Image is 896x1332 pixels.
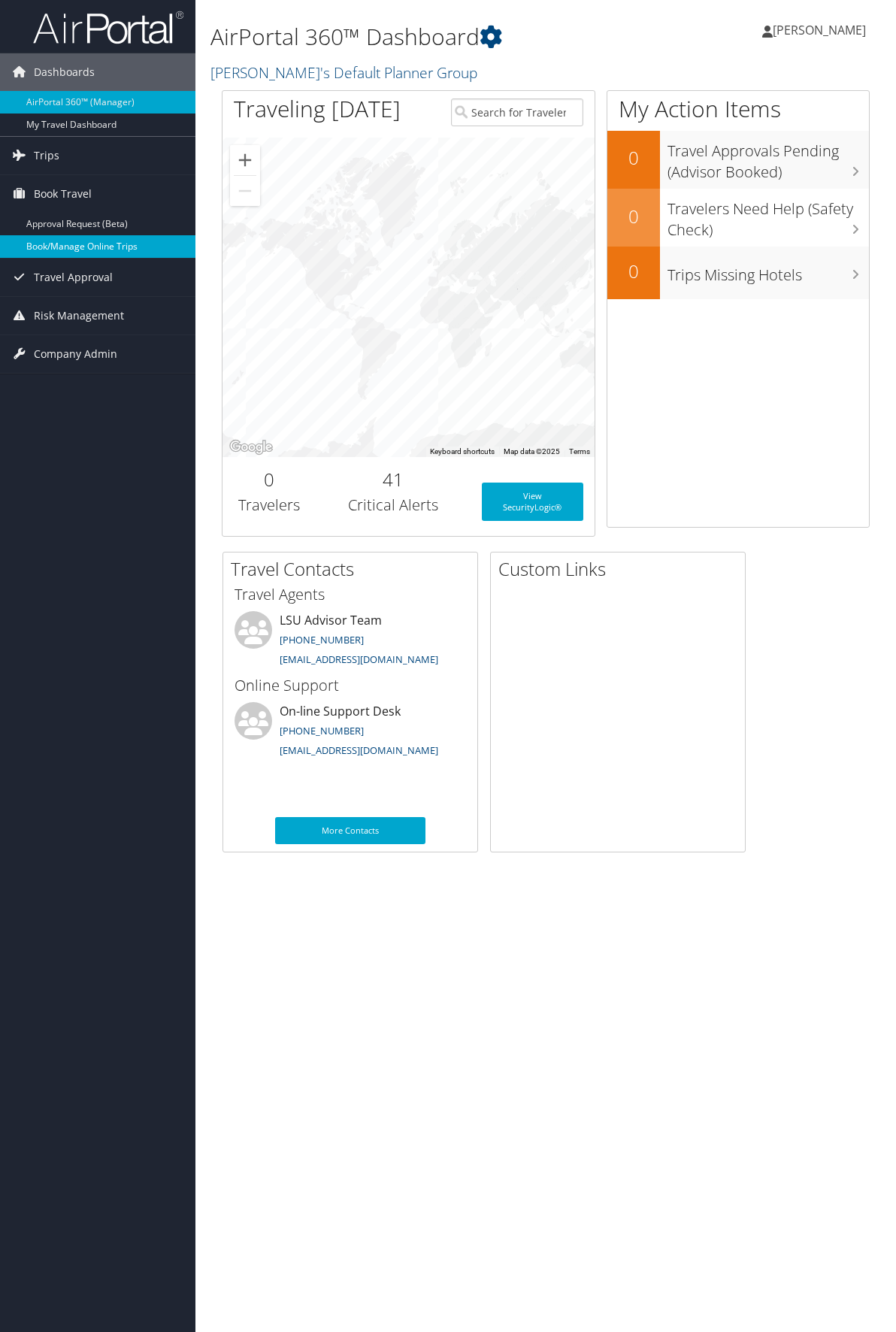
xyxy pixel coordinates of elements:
[762,8,881,53] a: [PERSON_NAME]
[210,62,481,83] a: [PERSON_NAME]'s Default Planner Group
[569,447,590,456] a: Terms (opens in new tab)
[607,131,869,189] a: 0Travel Approvals Pending (Advisor Booked)
[451,98,583,126] input: Search for Traveler
[33,10,183,45] img: airportal-logo.png
[498,556,745,582] h2: Custom Links
[504,447,560,456] span: Map data ©2025
[667,133,869,183] h3: Travel Approvals Pending (Advisor Booked)
[280,633,364,646] a: [PHONE_NUMBER]
[607,259,660,284] h2: 0
[226,437,276,457] a: Open this area in Google Maps (opens a new window)
[280,743,438,757] a: [EMAIL_ADDRESS][DOMAIN_NAME]
[34,297,124,335] span: Risk Management
[607,93,869,125] h1: My Action Items
[667,257,869,286] h3: Trips Missing Hotels
[227,611,474,673] li: LSU Advisor Team
[230,176,260,206] button: Zoom out
[607,145,660,171] h2: 0
[667,191,869,241] h3: Travelers Need Help (Safety Check)
[607,204,660,229] h2: 0
[482,483,583,521] a: View SecurityLogic®
[607,189,869,247] a: 0Travelers Need Help (Safety Check)
[280,724,364,737] a: [PHONE_NUMBER]
[773,22,866,38] span: [PERSON_NAME]
[34,335,117,373] span: Company Admin
[235,675,466,696] h3: Online Support
[230,145,260,175] button: Zoom in
[34,137,59,174] span: Trips
[34,53,95,91] span: Dashboards
[34,259,113,296] span: Travel Approval
[226,437,276,457] img: Google
[327,495,459,516] h3: Critical Alerts
[327,467,459,492] h2: 41
[430,447,495,457] button: Keyboard shortcuts
[280,652,438,666] a: [EMAIL_ADDRESS][DOMAIN_NAME]
[234,495,304,516] h3: Travelers
[210,21,658,53] h1: AirPortal 360™ Dashboard
[234,93,401,125] h1: Traveling [DATE]
[234,467,304,492] h2: 0
[235,584,466,605] h3: Travel Agents
[231,556,477,582] h2: Travel Contacts
[275,817,425,844] a: More Contacts
[227,702,474,764] li: On-line Support Desk
[607,247,869,299] a: 0Trips Missing Hotels
[34,175,92,213] span: Book Travel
